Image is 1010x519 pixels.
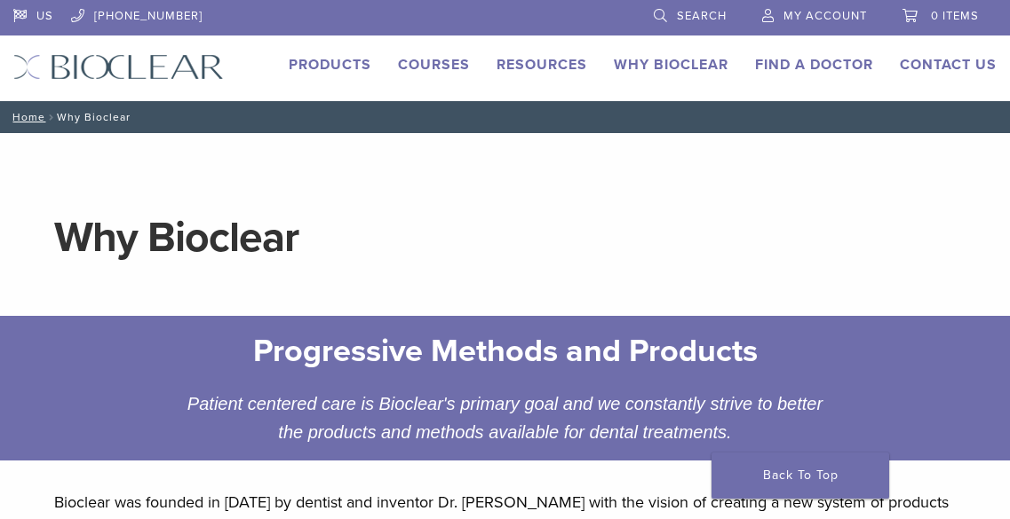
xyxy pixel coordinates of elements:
span: 0 items [931,9,979,23]
a: Products [289,56,371,74]
span: Search [677,9,727,23]
a: Find A Doctor [755,56,873,74]
a: Resources [497,56,587,74]
span: / [45,113,57,122]
h2: Progressive Methods and Products [182,330,829,373]
img: Bioclear [13,54,224,80]
h1: Why Bioclear [54,216,955,259]
a: Why Bioclear [614,56,728,74]
a: Contact Us [900,56,997,74]
a: Back To Top [712,452,889,499]
div: Patient centered care is Bioclear's primary goal and we constantly strive to better the products ... [169,389,842,446]
a: Home [7,111,45,123]
span: My Account [783,9,867,23]
a: Courses [398,56,470,74]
